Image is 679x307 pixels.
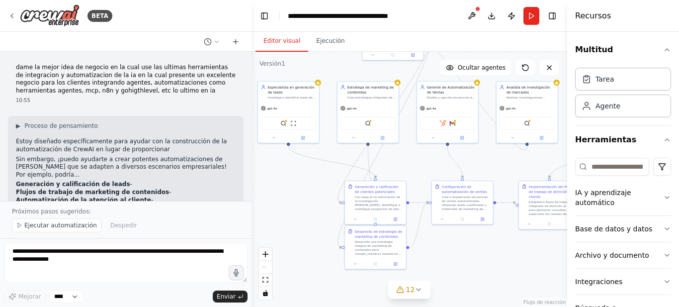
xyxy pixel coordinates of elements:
font: Estoy diseñado específicamente para ayudar con la construcción de la automatización de CrewAI en ... [16,138,227,153]
button: vista de ajuste [259,274,272,287]
nav: migaja de pan [288,11,388,21]
font: - [169,189,171,196]
button: Archivo y documento [575,242,671,268]
img: Logo [20,4,80,27]
button: Ejecutar automatización [12,218,101,232]
font: Cree estrategias integrales de marketing de contenidos y contenido de alta calidad para {target_i... [347,96,396,143]
font: Flujos de trabajo de marketing de contenidos [16,189,169,196]
font: Generación y calificación de clientes potenciales [355,185,399,194]
font: Generación y calificación de leads [16,181,130,188]
button: Abrir en el panel lateral [368,135,397,141]
button: No hay salida disponible [365,261,386,267]
button: Ocultar la barra lateral derecha [545,9,559,23]
div: Analista de investigación de mercadosRealizar investigaciones [PERSON_NAME] exhaustivas y análisi... [496,81,558,143]
div: Implementación del flujo de trabajo de atención al clienteEstablezca flujos de trabajo integrales... [518,181,581,230]
img: HubSpot [439,120,445,126]
font: Multitud [575,45,613,54]
img: Herramienta de desarrollo de Serper [365,120,371,126]
font: IA y aprendizaje automático [575,189,631,206]
font: gpt-4o [426,106,436,110]
button: dar un golpe de zoom [259,248,272,261]
button: ▶Proceso de pensamiento [16,122,98,130]
font: Sin embargo, ¡puedo ayudarte a crear potentes automatizaciones de [PERSON_NAME] que se adapten a ... [16,156,227,178]
div: Generación y calificación de clientes potencialesCon base en la información de la investigación [... [344,181,407,225]
div: Especialista en generación de leadsInvestiga e identifica leads de alta calidad para empresas del... [257,81,320,143]
button: Abrir en el panel lateral [387,216,404,222]
button: Cambiar al chat anterior [200,36,224,48]
div: Gerente de Automatización de VentasDiseñe y ejecute secuencias de ventas automatizadas, gestione ... [417,81,479,143]
font: Especialista en generación de leads [268,85,315,94]
font: Base de datos y datos [575,225,652,233]
font: Proceso de pensamiento [24,122,98,129]
button: Haga clic para decir su idea de automatización [229,265,244,280]
font: Archivo y documento [575,251,649,259]
g: Edge from d326a6cf-8765-490f-b5ac-f2630be11662 to 6299ecaa-1601-40fe-a987-e2afb598f71d [445,146,465,178]
g: Edge from 1503542d-3bb4-440e-b207-b684f6791a32 to 6299ecaa-1601-40fe-a987-e2afb598f71d [409,200,428,205]
font: Establezca flujos de trabajo integrales de atención al cliente para gestionar consultas, supervis... [529,201,577,244]
img: Herramienta de desarrollo de Serper [524,120,530,126]
font: gpt-4o [267,106,277,110]
g: Edge from b19a821e-8405-49c4-9168-0716b1215a03 to e2240d5c-33c9-4b07-b2e3-91761c5c6d7d [365,146,378,223]
font: Integraciones [575,278,622,286]
font: Ejecutar automatización [24,222,97,229]
font: Agente [595,102,620,110]
font: Diseñe y ejecute secuencias de ventas automatizadas, gestione los flujos de trabajo de CRM y cree... [427,96,475,139]
font: Implementación del flujo de trabajo de atención al cliente [529,185,573,199]
button: Iniciar un nuevo chat [228,36,244,48]
font: 12 [406,286,415,294]
font: Flujo de reacción [523,300,566,305]
button: Ocultar la barra lateral izquierda [257,9,271,23]
font: Herramientas [575,135,636,144]
g: Edge from e2240d5c-33c9-4b07-b2e3-91761c5c6d7d to 6299ecaa-1601-40fe-a987-e2afb598f71d [409,200,428,250]
button: Multitud [575,36,671,64]
button: Abrir en el panel lateral [527,135,556,141]
button: Abrir en el panel lateral [474,216,491,222]
div: Controles de flujo de React [259,248,272,300]
font: 10:55 [16,98,30,103]
button: 12 [388,281,431,299]
g: Edge from 92e51eb5-d1de-43d9-a2c4-ab51b79454b7 to 0dd8f5ab-8ddc-469c-a2a8-d59252fbbaec [390,8,529,151]
button: No hay salida disponible [382,52,403,58]
font: gpt-4o [506,106,516,110]
div: Multitud [575,64,671,125]
font: Con base en la información de la investigación [PERSON_NAME], identifique e investigue prospectos... [355,196,402,255]
button: No hay salida disponible [539,221,560,227]
button: Integraciones [575,269,671,295]
img: Herramienta para raspar sitios web [290,120,296,126]
font: Versión [259,60,281,67]
g: Edge from 7b91fcbc-17c1-4b39-96d0-2c0ea6bc1f60 to 1503542d-3bb4-440e-b207-b684f6791a32 [286,146,378,178]
font: Desarrollo de estrategia de marketing de contenidos [355,229,402,238]
button: Abrir en el panel lateral [404,52,421,58]
font: Analista de investigación de mercados [507,85,550,94]
font: Mejorar [18,293,41,300]
button: Abrir en el panel lateral [289,135,317,141]
font: 1 [281,60,285,67]
button: alternar interactividad [259,287,272,300]
font: Tarea [595,75,614,83]
button: Base de datos y datos [575,216,671,242]
font: BETA [91,12,108,19]
a: Atribución de React Flow [523,300,566,305]
font: Investiga e identifica leads de alta calidad para empresas del sector objetivo, con especial aten... [268,96,316,131]
font: ▶ [16,122,20,129]
font: Ocultar agentes [458,64,506,71]
button: Enviar [213,291,248,303]
button: Abrir en el panel lateral [448,135,476,141]
font: Editor visual [263,37,300,44]
font: Automatización de la atención al cliente [16,197,151,204]
button: Herramientas [575,126,671,154]
div: Desarrollo de estrategia de marketing de contenidosDesarrolla una estrategia integral de marketin... [344,225,407,270]
font: - [151,197,153,204]
button: Abrir en el panel lateral [561,221,578,227]
button: Despedir [105,218,142,232]
img: Gmail [449,120,455,126]
img: Herramienta de desarrollo de Serper [280,120,286,126]
font: dame la mejor idea de negocio en la cual use las ultimas herramientas de integracion y automatiza... [16,64,236,94]
font: gpt-4o [347,106,357,110]
button: Ocultar agentes [440,60,511,76]
font: Estratega de marketing de contenidos [347,85,394,94]
button: No hay salida disponible [452,216,473,222]
font: Enviar [217,293,236,300]
button: Mejorar [4,290,46,303]
button: IA y aprendizaje automático [575,180,671,215]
